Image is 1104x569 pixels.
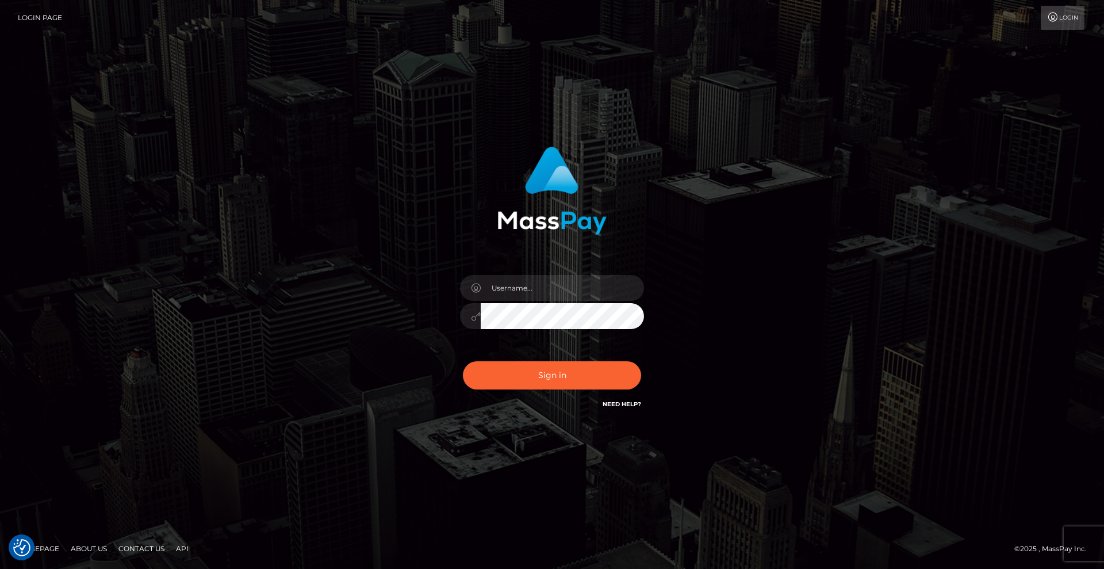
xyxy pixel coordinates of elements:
[1041,6,1084,30] a: Login
[171,540,193,557] a: API
[497,147,607,235] img: MassPay Login
[481,275,644,301] input: Username...
[13,540,64,557] a: Homepage
[66,540,112,557] a: About Us
[463,361,641,389] button: Sign in
[18,6,62,30] a: Login Page
[603,400,641,408] a: Need Help?
[114,540,169,557] a: Contact Us
[13,539,30,556] button: Consent Preferences
[1014,543,1095,555] div: © 2025 , MassPay Inc.
[13,539,30,556] img: Revisit consent button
